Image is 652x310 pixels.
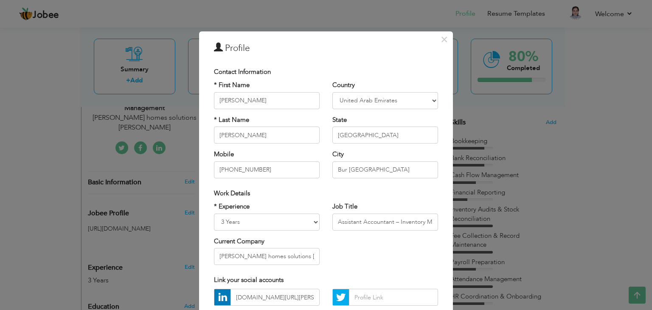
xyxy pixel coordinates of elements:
label: * First Name [214,81,250,90]
label: * Experience [214,202,250,211]
label: Mobile [214,150,234,159]
label: State [332,116,347,124]
span: Link your social accounts [214,276,284,284]
span: Contact Information [214,68,271,76]
img: linkedin [214,289,230,305]
img: Twitter [333,289,349,305]
span: Work Details [214,189,250,197]
span: × [441,32,448,47]
label: Job Title [332,202,357,211]
h3: Profile [214,42,438,55]
label: Current Company [214,237,264,246]
label: Country [332,81,355,90]
button: Close [437,33,451,46]
input: Profile Link [349,289,438,306]
label: City [332,150,344,159]
label: * Last Name [214,116,249,124]
input: Profile Link [230,289,320,306]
